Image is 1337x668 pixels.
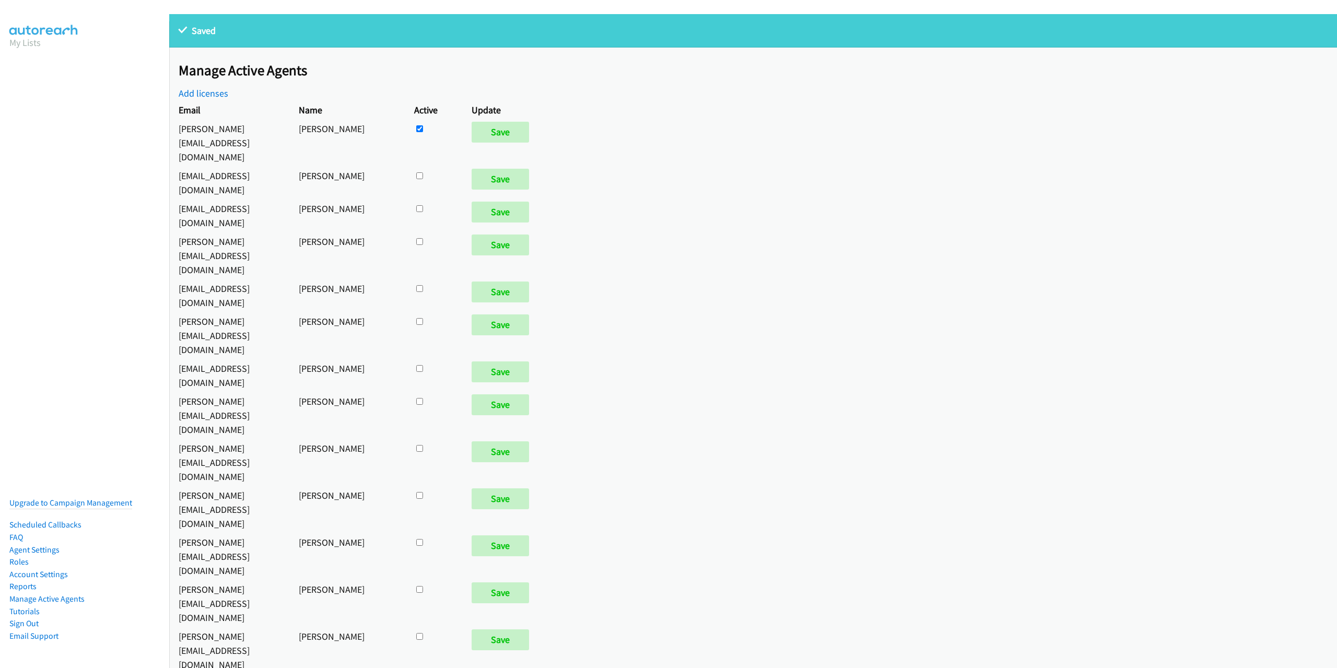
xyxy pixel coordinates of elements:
td: [PERSON_NAME][EMAIL_ADDRESS][DOMAIN_NAME] [169,392,289,439]
a: Roles [9,557,29,567]
td: [PERSON_NAME] [289,533,404,580]
a: Reports [9,581,37,591]
td: [PERSON_NAME][EMAIL_ADDRESS][DOMAIN_NAME] [169,486,289,533]
td: [PERSON_NAME] [289,439,404,486]
input: Save [472,535,529,556]
input: Save [472,488,529,509]
h2: Manage Active Agents [179,62,1337,79]
a: Scheduled Callbacks [9,520,81,530]
td: [PERSON_NAME] [289,166,404,199]
td: [PERSON_NAME] [289,580,404,627]
a: Tutorials [9,606,40,616]
th: Active [405,100,462,119]
td: [PERSON_NAME][EMAIL_ADDRESS][DOMAIN_NAME] [169,439,289,486]
td: [PERSON_NAME] [289,312,404,359]
input: Save [472,394,529,415]
input: Save [472,282,529,302]
input: Save [472,169,529,190]
input: Save [472,441,529,462]
a: Manage Active Agents [9,594,85,604]
input: Save [472,314,529,335]
td: [PERSON_NAME][EMAIL_ADDRESS][DOMAIN_NAME] [169,580,289,627]
td: [PERSON_NAME] [289,486,404,533]
th: Update [462,100,558,119]
a: Add licenses [179,87,228,99]
input: Save [472,582,529,603]
input: Save [472,629,529,650]
td: [PERSON_NAME][EMAIL_ADDRESS][DOMAIN_NAME] [169,312,289,359]
input: Save [472,202,529,222]
td: [PERSON_NAME] [289,392,404,439]
td: [PERSON_NAME][EMAIL_ADDRESS][DOMAIN_NAME] [169,119,289,166]
td: [EMAIL_ADDRESS][DOMAIN_NAME] [169,166,289,199]
td: [PERSON_NAME][EMAIL_ADDRESS][DOMAIN_NAME] [169,232,289,279]
a: FAQ [9,532,23,542]
a: Sign Out [9,618,39,628]
input: Save [472,235,529,255]
a: Upgrade to Campaign Management [9,498,132,508]
td: [PERSON_NAME][EMAIL_ADDRESS][DOMAIN_NAME] [169,533,289,580]
a: Agent Settings [9,545,60,555]
a: Email Support [9,631,58,641]
td: [EMAIL_ADDRESS][DOMAIN_NAME] [169,359,289,392]
th: Name [289,100,404,119]
td: [PERSON_NAME] [289,119,404,166]
a: My Lists [9,37,41,49]
input: Save [472,361,529,382]
td: [EMAIL_ADDRESS][DOMAIN_NAME] [169,199,289,232]
td: [PERSON_NAME] [289,232,404,279]
input: Save [472,122,529,143]
td: [PERSON_NAME] [289,279,404,312]
a: Account Settings [9,569,68,579]
th: Email [169,100,289,119]
td: [PERSON_NAME] [289,359,404,392]
p: Saved [179,24,1328,38]
td: [PERSON_NAME] [289,199,404,232]
td: [EMAIL_ADDRESS][DOMAIN_NAME] [169,279,289,312]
